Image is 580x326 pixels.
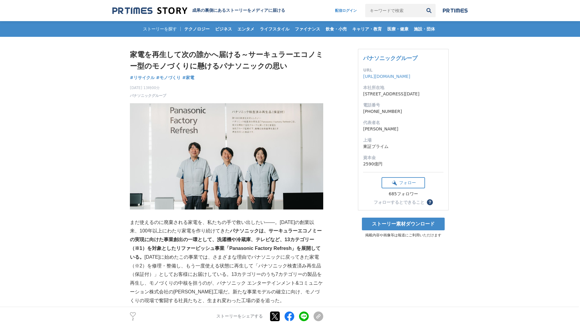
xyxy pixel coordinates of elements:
[235,26,257,32] span: エンタメ
[130,75,155,80] span: #リサイクル
[112,7,285,15] a: 成果の裏側にあるストーリーをメディアに届ける 成果の裏側にあるストーリーをメディアに届ける
[443,8,468,13] img: prtimes
[362,218,445,230] a: ストーリー素材ダウンロード
[323,21,349,37] a: 飲食・小売
[363,161,443,167] dd: 2590億円
[382,177,425,188] button: フォロー
[130,75,155,81] a: #リサイクル
[156,75,181,81] a: #モノづくり
[411,21,437,37] a: 施設・団体
[156,75,181,80] span: #モノづくり
[292,21,323,37] a: ファイナンス
[363,102,443,108] dt: 電話番号
[358,233,449,238] p: 掲載内容や画像等は報道にご利用いただけます
[329,4,363,17] a: 配信ログイン
[192,8,285,13] h2: 成果の裏側にあるストーリーをメディアに届ける
[382,191,425,197] div: 685フォロワー
[257,21,292,37] a: ライフスタイル
[130,103,323,209] img: thumbnail_8b93da20-846d-11f0-b3f6-63d438e80013.jpg
[363,67,443,73] dt: URL
[292,26,323,32] span: ファイナンス
[363,55,417,61] a: パナソニックグループ
[130,85,166,91] span: [DATE] 13時00分
[130,218,323,305] p: まだ使えるのに廃棄される家電を、私たちの手で救い出したい――。[DATE]の創業以来、100年以上にわたり家電を作り続けてきた [DATE]に始めたこの事業では、さまざまな理由でパナソニックに戻...
[411,26,437,32] span: 施設・団体
[374,200,424,204] div: フォローするとできること
[216,314,263,319] p: ストーリーをシェアする
[182,75,194,80] span: #家電
[323,26,349,32] span: 飲食・小売
[350,26,384,32] span: キャリア・教育
[363,155,443,161] dt: 資本金
[363,143,443,150] dd: 東証プライム
[130,49,323,72] h1: 家電を再生して次の誰かへ届ける～サーキュラーエコノミー型のモノづくりに懸けるパナソニックの思い
[363,120,443,126] dt: 代表者名
[385,21,411,37] a: 医療・健康
[365,4,422,17] input: キーワードで検索
[363,85,443,91] dt: 本社所在地
[182,75,194,81] a: #家電
[213,21,234,37] a: ビジネス
[385,26,411,32] span: 医療・健康
[363,91,443,97] dd: [STREET_ADDRESS][DATE]
[182,26,212,32] span: テクノロジー
[427,199,433,205] button: ？
[182,21,212,37] a: テクノロジー
[350,21,384,37] a: キャリア・教育
[130,228,322,259] strong: パナソニックは、サーキュラーエコノミーの実現に向けた事業創出の一環として、洗濯機や冷蔵庫、テレビなど、13カテゴリー（※1）を対象としたリファービッシュ事業「Panasonic Factory ...
[130,318,136,321] p: 2
[112,7,187,15] img: 成果の裏側にあるストーリーをメディアに届ける
[363,108,443,115] dd: [PHONE_NUMBER]
[428,200,432,204] span: ？
[130,93,166,98] a: パナソニックグループ
[235,21,257,37] a: エンタメ
[422,4,436,17] button: 検索
[363,74,410,79] a: [URL][DOMAIN_NAME]
[363,137,443,143] dt: 上場
[213,26,234,32] span: ビジネス
[363,126,443,132] dd: [PERSON_NAME]
[257,26,292,32] span: ライフスタイル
